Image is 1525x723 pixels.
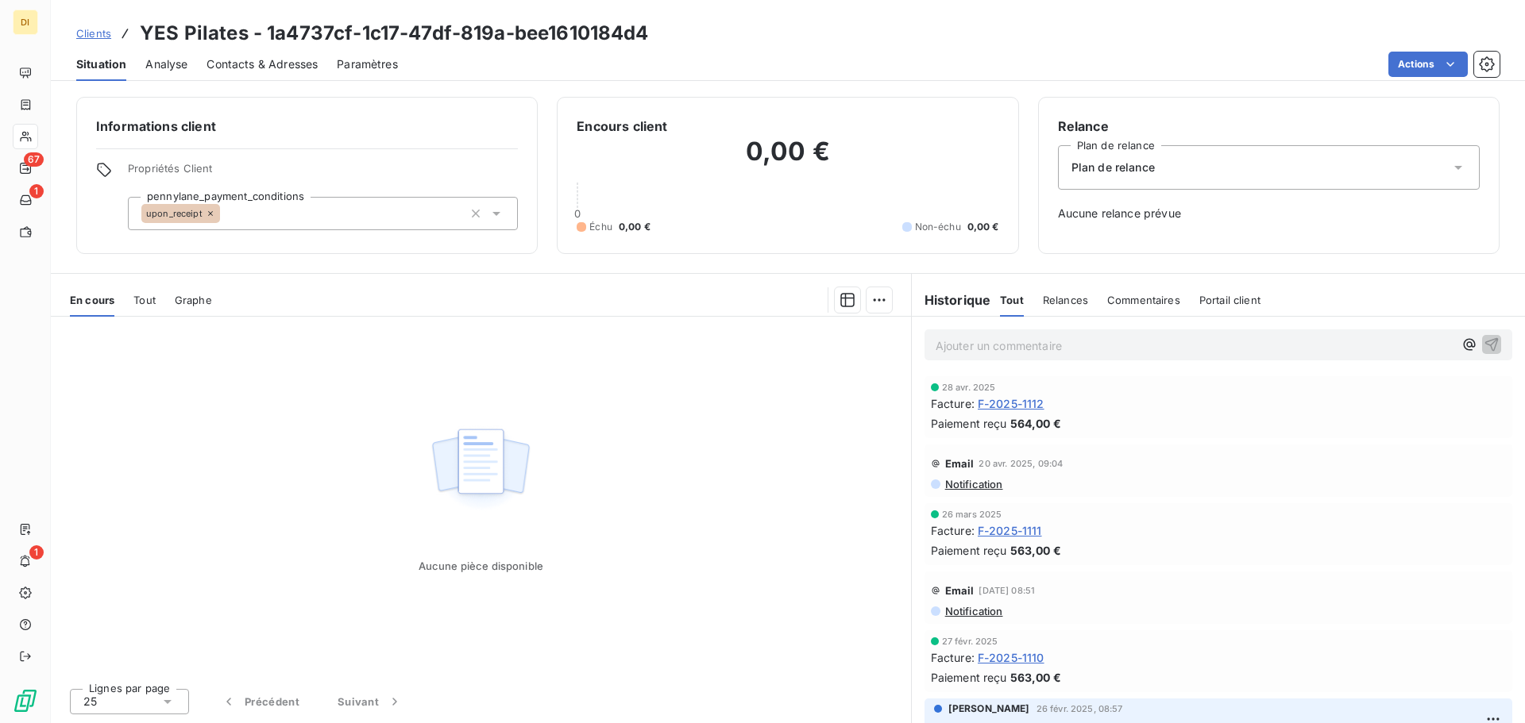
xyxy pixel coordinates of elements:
img: Logo LeanPay [13,688,38,713]
button: Précédent [202,685,319,718]
span: Aucune relance prévue [1058,206,1480,221]
span: [PERSON_NAME] [948,702,1030,716]
span: F-2025-1110 [978,649,1044,666]
span: Email [945,584,975,597]
iframe: Intercom live chat [1471,669,1509,707]
span: Non-échu [915,220,961,234]
span: Tout [133,294,156,306]
span: 563,00 € [1010,542,1061,559]
span: Facture : [931,522,975,539]
button: Actions [1388,52,1468,77]
h6: Historique [912,290,991,310]
span: Paiement reçu [931,415,1007,432]
span: 25 [83,694,97,710]
span: Aucune pièce disponible [419,560,543,572]
span: Portail client [1199,294,1261,306]
button: Suivant [319,685,422,718]
input: Ajouter une valeur [220,206,233,221]
span: Facture : [931,649,975,666]
span: Facture : [931,395,975,412]
span: Notification [944,605,1003,617]
span: 1 [29,545,44,560]
span: Graphe [175,294,212,306]
span: 27 févr. 2025 [942,636,998,646]
span: [DATE] 08:51 [979,586,1035,595]
h2: 0,00 € [577,136,998,183]
span: Situation [76,56,126,72]
div: DI [13,10,38,35]
span: 26 mars 2025 [942,510,1002,519]
span: Relances [1043,294,1088,306]
img: Empty state [430,420,531,518]
h6: Relance [1058,117,1480,136]
span: Commentaires [1107,294,1180,306]
span: Propriétés Client [128,162,518,184]
span: 0,00 € [619,220,651,234]
h6: Informations client [96,117,518,136]
span: upon_receipt [146,209,203,218]
span: Échu [589,220,612,234]
span: 1 [29,184,44,198]
span: F-2025-1112 [978,395,1044,412]
span: Paiement reçu [931,669,1007,686]
span: 28 avr. 2025 [942,383,996,392]
h3: YES Pilates - 1a4737cf-1c17-47df-819a-bee1610184d4 [140,19,649,48]
span: Notification [944,478,1003,490]
h6: Encours client [577,117,667,136]
span: 0,00 € [967,220,999,234]
span: 67 [24,152,44,167]
span: 20 avr. 2025, 09:04 [979,459,1063,468]
span: Tout [1000,294,1024,306]
span: Paiement reçu [931,542,1007,559]
span: Clients [76,27,111,40]
span: En cours [70,294,114,306]
a: Clients [76,25,111,41]
span: 0 [574,207,581,220]
span: Paramètres [337,56,398,72]
span: Email [945,457,975,470]
span: Plan de relance [1071,160,1155,175]
span: 564,00 € [1010,415,1061,432]
span: Analyse [145,56,187,72]
span: 26 févr. 2025, 08:57 [1037,704,1123,713]
span: F-2025-1111 [978,522,1042,539]
span: Contacts & Adresses [207,56,318,72]
span: 563,00 € [1010,669,1061,686]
